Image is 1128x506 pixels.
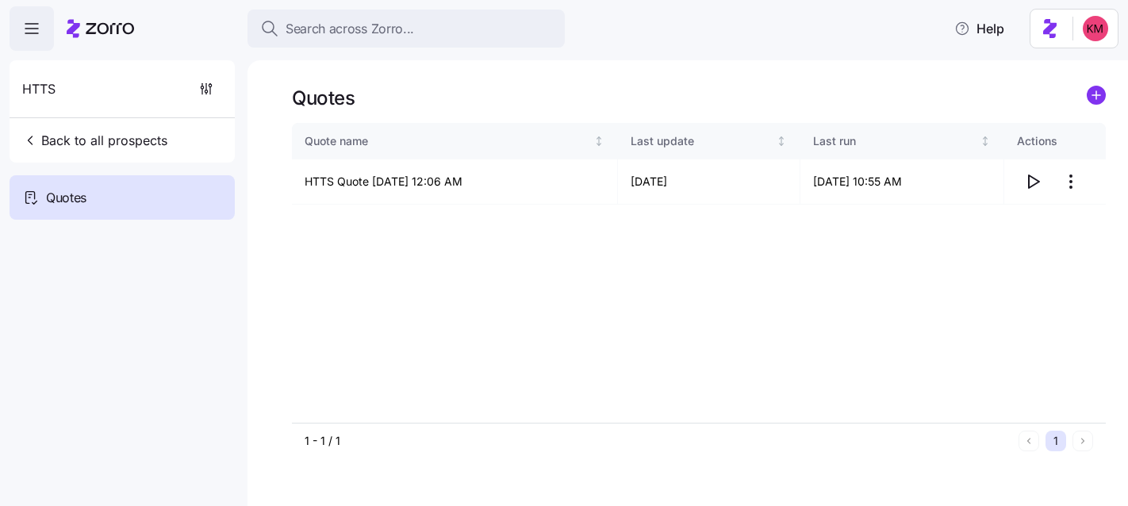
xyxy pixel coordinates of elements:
div: Actions [1017,132,1093,150]
button: Next page [1072,431,1093,451]
button: Search across Zorro... [247,10,565,48]
span: Back to all prospects [22,131,167,150]
th: Last updateNot sorted [618,123,801,159]
button: Help [942,13,1017,44]
button: Previous page [1019,431,1039,451]
div: 1 - 1 / 1 [305,433,1012,449]
a: Quotes [10,175,235,220]
span: Help [954,19,1004,38]
h1: Quotes [292,86,355,110]
td: [DATE] 10:55 AM [800,159,1004,205]
td: [DATE] [618,159,801,205]
div: Not sorted [593,136,604,147]
svg: add icon [1087,86,1106,105]
div: Last update [631,132,773,150]
div: Quote name [305,132,590,150]
div: Not sorted [776,136,787,147]
span: Quotes [46,188,86,208]
td: HTTS Quote [DATE] 12:06 AM [292,159,618,205]
th: Quote nameNot sorted [292,123,618,159]
div: Not sorted [980,136,991,147]
button: Back to all prospects [16,125,174,156]
span: HTTS [22,79,56,99]
th: Last runNot sorted [800,123,1004,159]
span: Search across Zorro... [286,19,414,39]
img: 8fbd33f679504da1795a6676107ffb9e [1083,16,1108,41]
button: 1 [1046,431,1066,451]
a: add icon [1087,86,1106,110]
div: Last run [813,132,976,150]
